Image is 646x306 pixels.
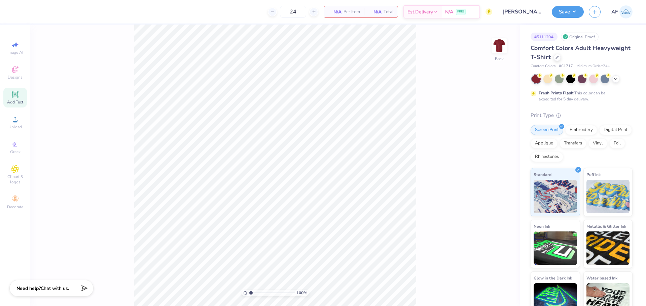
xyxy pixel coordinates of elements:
span: AF [611,8,618,16]
span: Add Text [7,99,23,105]
span: N/A [445,8,453,15]
strong: Fresh Prints Flash: [539,90,574,96]
span: Greek [10,149,21,155]
img: Neon Ink [534,231,577,265]
span: Comfort Colors Adult Heavyweight T-Shirt [531,44,631,61]
span: Glow in the Dark Ink [534,274,572,281]
div: Back [495,56,504,62]
div: Original Proof [561,33,599,41]
span: Upload [8,124,22,130]
span: Standard [534,171,551,178]
div: Applique [531,138,558,148]
div: Digital Print [599,125,632,135]
span: Est. Delivery [407,8,433,15]
span: FREE [457,9,464,14]
img: Back [493,39,506,52]
img: Standard [534,180,577,213]
input: – – [280,6,306,18]
span: Total [384,8,394,15]
div: Print Type [531,112,633,119]
span: Chat with us. [41,285,69,292]
span: Clipart & logos [3,174,27,185]
span: Neon Ink [534,223,550,230]
span: 100 % [296,290,307,296]
div: This color can be expedited for 5 day delivery. [539,90,621,102]
span: Comfort Colors [531,63,555,69]
img: Puff Ink [586,180,630,213]
span: Water based Ink [586,274,617,281]
img: Metallic & Glitter Ink [586,231,630,265]
span: Minimum Order: 24 + [576,63,610,69]
span: Per Item [344,8,360,15]
span: Image AI [7,50,23,55]
div: Foil [609,138,625,148]
span: Metallic & Glitter Ink [586,223,626,230]
a: AF [611,5,633,18]
div: # 511120A [531,33,558,41]
span: Puff Ink [586,171,601,178]
span: # C1717 [559,63,573,69]
img: Ana Francesca Bustamante [619,5,633,18]
div: Rhinestones [531,152,563,162]
strong: Need help? [16,285,41,292]
div: Vinyl [588,138,607,148]
input: Untitled Design [497,5,547,18]
span: N/A [328,8,342,15]
div: Transfers [560,138,586,148]
span: N/A [368,8,382,15]
div: Screen Print [531,125,563,135]
span: Designs [8,75,23,80]
button: Save [552,6,584,18]
span: Decorate [7,204,23,210]
div: Embroidery [565,125,597,135]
